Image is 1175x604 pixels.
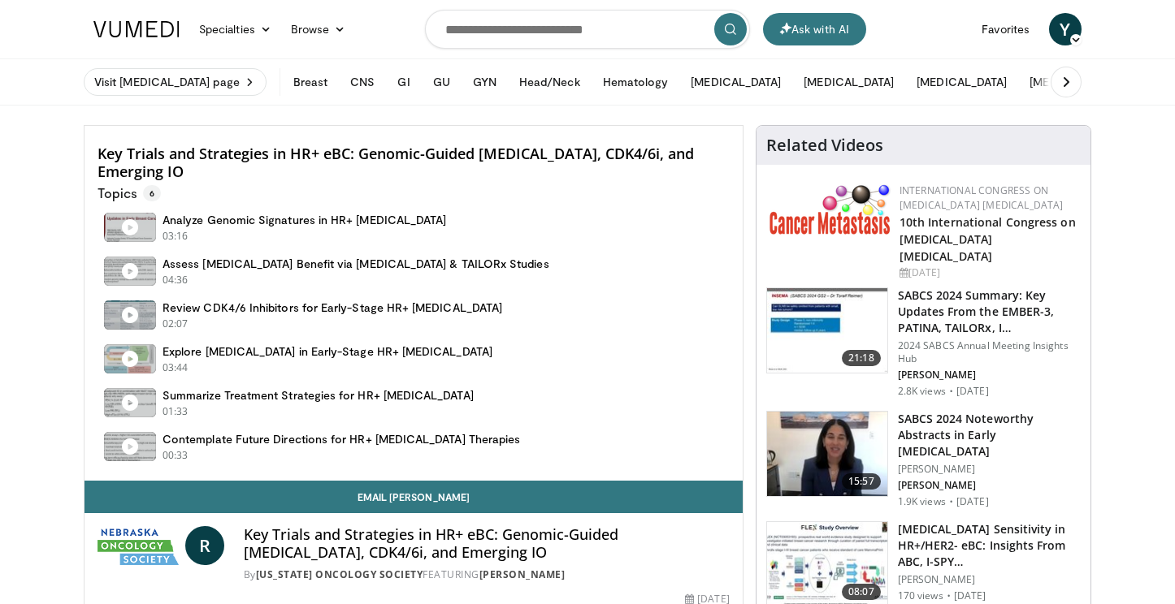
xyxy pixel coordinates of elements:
h4: Contemplate Future Directions for HR+ [MEDICAL_DATA] Therapies [163,432,520,447]
a: Y [1049,13,1082,45]
a: 15:57 SABCS 2024 Noteworthy Abstracts in Early [MEDICAL_DATA] [PERSON_NAME] [PERSON_NAME] 1.9K vi... [766,411,1081,508]
button: Head/Neck [509,66,590,98]
button: [MEDICAL_DATA] [681,66,791,98]
h3: [MEDICAL_DATA] Sensitivity in HR+/HER2- eBC: Insights From ABC, I-SPY… [898,521,1081,570]
h4: Summarize Treatment Strategies for HR+ [MEDICAL_DATA] [163,388,474,403]
div: By FEATURING [244,567,730,582]
h4: Review CDK4/6 Inhibitors for Early-Stage HR+ [MEDICAL_DATA] [163,300,502,315]
p: 03:16 [163,229,189,244]
h4: Key Trials and Strategies in HR+ eBC: Genomic-Guided [MEDICAL_DATA], CDK4/6i, and Emerging IO [98,145,730,180]
button: GI [388,66,419,98]
h4: Assess [MEDICAL_DATA] Benefit via [MEDICAL_DATA] & TAILORx Studies [163,257,549,271]
a: Specialties [189,13,281,45]
h4: Explore [MEDICAL_DATA] in Early-Stage HR+ [MEDICAL_DATA] [163,344,492,359]
a: [PERSON_NAME] [479,567,566,581]
span: 21:18 [842,350,881,366]
p: 1.9K views [898,495,946,508]
p: [DATE] [954,589,986,602]
img: 6ff8bc22-9509-4454-a4f8-ac79dd3b8976.png.150x105_q85_autocrop_double_scale_upscale_version-0.2.png [770,183,891,235]
a: Browse [281,13,356,45]
a: Favorites [972,13,1039,45]
p: [PERSON_NAME] [898,463,1081,476]
p: 03:44 [163,360,189,375]
button: Ask with AI [763,13,866,45]
div: · [949,385,953,398]
span: 6 [143,185,161,201]
a: Visit [MEDICAL_DATA] page [84,68,267,96]
button: [MEDICAL_DATA] [794,66,904,98]
img: 24788a67-60a2-4554-b753-a3698dbabb20.150x105_q85_crop-smart_upscale.jpg [767,288,887,373]
p: 170 views [898,589,943,602]
a: 21:18 SABCS 2024 Summary: Key Updates From the EMBER-3, PATINA, TAILORx, I… 2024 SABCS Annual Mee... [766,287,1081,398]
a: International Congress on [MEDICAL_DATA] [MEDICAL_DATA] [900,183,1064,212]
a: 10th International Congress on [MEDICAL_DATA] [MEDICAL_DATA] [900,214,1076,264]
a: Email [PERSON_NAME] [85,481,743,513]
p: 04:36 [163,273,189,287]
p: Topics [98,185,161,201]
h4: Key Trials and Strategies in HR+ eBC: Genomic-Guided [MEDICAL_DATA], CDK4/6i, and Emerging IO [244,526,730,561]
p: [PERSON_NAME] [898,479,1081,492]
input: Search topics, interventions [425,10,750,49]
p: 01:33 [163,404,189,419]
h3: SABCS 2024 Summary: Key Updates From the EMBER-3, PATINA, TAILORx, I… [898,287,1081,336]
span: 08:07 [842,584,881,600]
p: 02:07 [163,317,189,331]
h3: SABCS 2024 Noteworthy Abstracts in Early [MEDICAL_DATA] [898,411,1081,459]
p: 2.8K views [898,385,946,398]
a: R [185,526,224,565]
button: Breast [284,66,337,98]
button: [MEDICAL_DATA] [907,66,1017,98]
h4: Related Videos [766,136,883,155]
p: 00:33 [163,448,189,463]
img: VuMedi Logo [93,21,180,37]
button: Hematology [593,66,679,98]
h4: Analyze Genomic Signatures in HR+ [MEDICAL_DATA] [163,213,446,227]
a: [US_STATE] Oncology Society [256,567,423,581]
img: 91044242-1a7c-4ea2-81be-ac97645ae033.150x105_q85_crop-smart_upscale.jpg [767,412,887,496]
button: GYN [463,66,506,98]
img: Nebraska Oncology Society [98,526,179,565]
p: [DATE] [956,495,989,508]
p: [PERSON_NAME] [898,573,1081,586]
button: GU [423,66,460,98]
div: · [949,495,953,508]
p: [PERSON_NAME] [898,369,1081,382]
button: [MEDICAL_DATA] [1020,66,1129,98]
p: 2024 SABCS Annual Meeting Insights Hub [898,339,1081,365]
div: [DATE] [900,265,1077,280]
p: [DATE] [956,385,989,398]
button: CNS [340,66,384,98]
div: · [947,589,951,602]
span: 15:57 [842,473,881,490]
